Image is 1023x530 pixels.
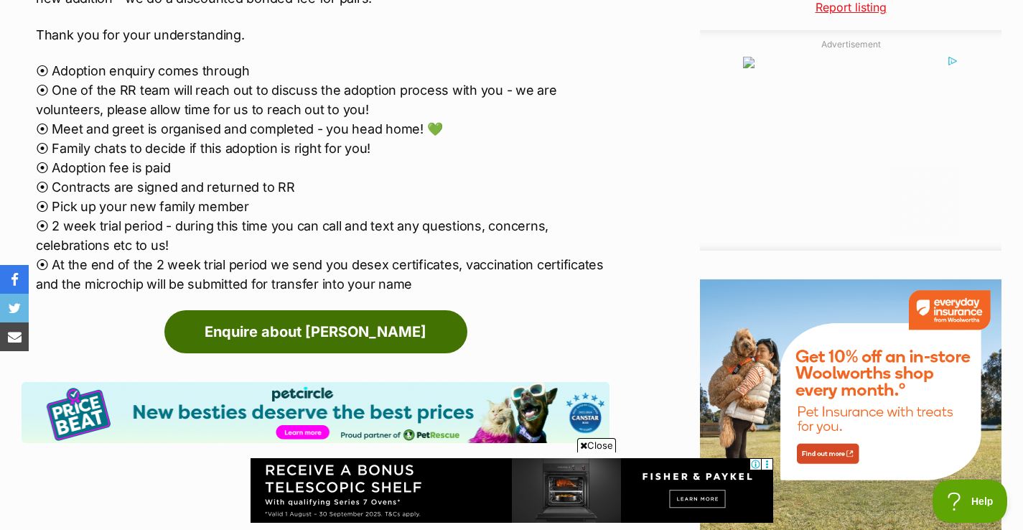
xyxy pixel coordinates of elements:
div: Advertisement [700,30,1001,251]
p: ⦿ Adoption enquiry comes through ⦿ One of the RR team will reach out to discuss the adoption proc... [36,61,609,294]
iframe: Advertisement [743,57,958,236]
iframe: Help Scout Beacon - Open [933,480,1009,523]
p: Thank you for your understanding. [36,25,609,45]
iframe: Advertisement [251,458,773,523]
span: Close [577,438,616,452]
img: Pet Circle promo banner [22,382,609,442]
a: Enquire about [PERSON_NAME] [164,310,467,353]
